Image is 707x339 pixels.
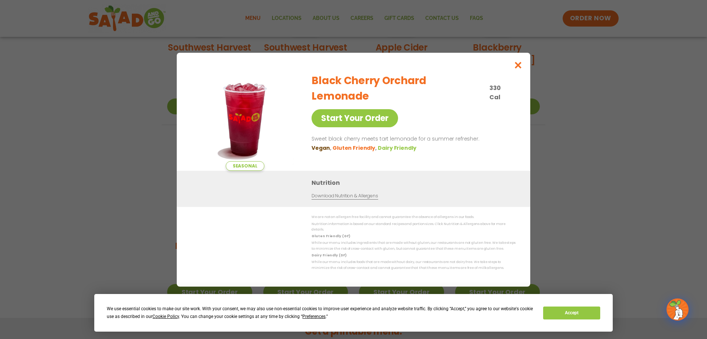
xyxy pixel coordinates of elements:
[302,314,326,319] span: Preferences
[312,214,516,220] p: We are not an allergen free facility and cannot guarantee the absence of allergens in our foods.
[152,314,179,319] span: Cookie Policy
[312,178,519,187] h3: Nutrition
[312,253,346,257] strong: Dairy Friendly (DF)
[312,73,485,104] h2: Black Cherry Orchard Lemonade
[193,68,296,171] img: Featured product photo for Black Cherry Orchard Lemonade
[107,305,534,321] div: We use essential cookies to make our site work. With your consent, we may also use non-essential ...
[312,193,378,200] a: Download Nutrition & Allergens
[667,299,688,320] img: wpChatIcon
[94,294,613,332] div: Cookie Consent Prompt
[226,161,264,171] span: Seasonal
[312,259,516,271] p: While our menu includes foods that are made without dairy, our restaurants are not dairy free. We...
[312,221,516,232] p: Nutrition information is based on our standard recipes and portion sizes. Click Nutrition & Aller...
[489,83,513,102] p: 330 Cal
[333,144,378,152] li: Gluten Friendly
[312,135,513,143] p: Sweet black cherry meets tart lemonade for a summer refresher.
[312,144,333,152] li: Vegan
[312,234,350,238] strong: Gluten Friendly (GF)
[543,307,600,319] button: Accept
[312,109,398,127] a: Start Your Order
[378,144,418,152] li: Dairy Friendly
[506,53,530,77] button: Close modal
[312,240,516,252] p: While our menu includes ingredients that are made without gluten, our restaurants are not gluten ...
